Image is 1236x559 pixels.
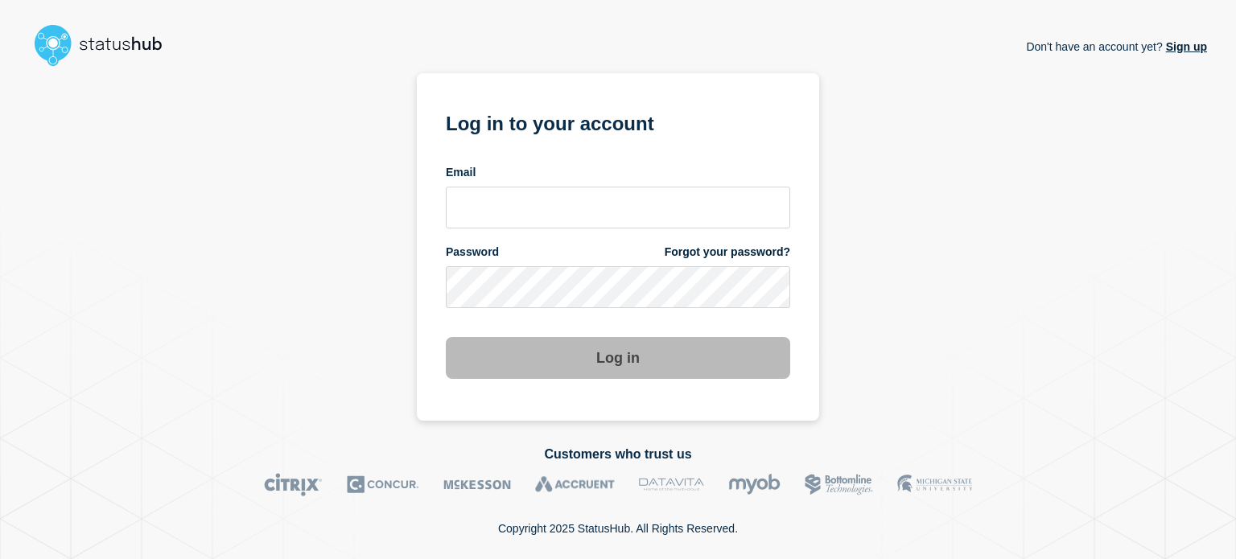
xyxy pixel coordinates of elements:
input: email input [446,187,790,228]
img: Accruent logo [535,473,615,496]
button: Log in [446,337,790,379]
img: MSU logo [897,473,972,496]
img: StatusHub logo [29,19,182,71]
h2: Customers who trust us [29,447,1207,462]
img: Concur logo [347,473,419,496]
a: Forgot your password? [665,245,790,260]
p: Copyright 2025 StatusHub. All Rights Reserved. [498,522,738,535]
input: password input [446,266,790,308]
span: Email [446,165,476,180]
img: Citrix logo [264,473,323,496]
h1: Log in to your account [446,107,790,137]
p: Don't have an account yet? [1026,27,1207,66]
img: Bottomline logo [805,473,873,496]
img: myob logo [728,473,781,496]
a: Sign up [1163,40,1207,53]
img: McKesson logo [443,473,511,496]
img: DataVita logo [639,473,704,496]
span: Password [446,245,499,260]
